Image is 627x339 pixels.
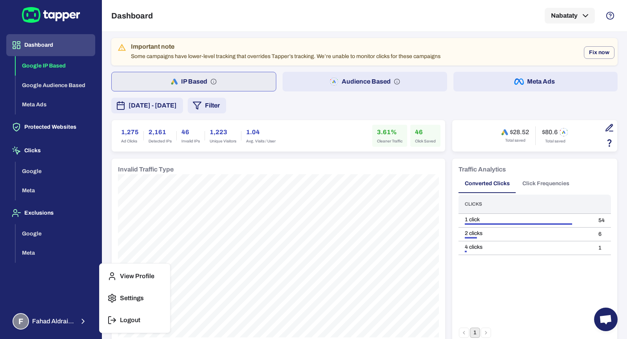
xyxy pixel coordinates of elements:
p: View Profile [120,272,154,280]
button: View Profile [103,267,167,286]
div: Open chat [594,308,618,331]
button: Logout [103,311,167,330]
p: Settings [120,294,144,302]
button: Settings [103,289,167,308]
p: Logout [120,316,140,324]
